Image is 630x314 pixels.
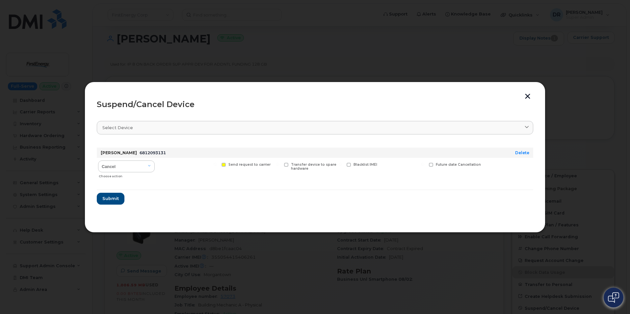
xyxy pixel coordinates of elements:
[97,193,124,205] button: Submit
[101,150,137,155] strong: [PERSON_NAME]
[436,162,481,167] span: Future date Cancellation
[97,100,533,108] div: Suspend/Cancel Device
[608,292,619,303] img: Open chat
[515,150,529,155] a: Delete
[421,163,424,166] input: Future date Cancellation
[276,163,279,166] input: Transfer device to spare hardware
[99,171,155,179] div: Choose action
[354,162,377,167] span: Blacklist IMEI
[97,121,533,134] a: Select device
[214,163,217,166] input: Send request to carrier
[228,162,271,167] span: Send request to carrier
[339,163,342,166] input: Blacklist IMEI
[102,195,119,202] span: Submit
[102,125,133,131] span: Select device
[291,162,336,171] span: Transfer device to spare hardware
[140,150,166,155] span: 6812093131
